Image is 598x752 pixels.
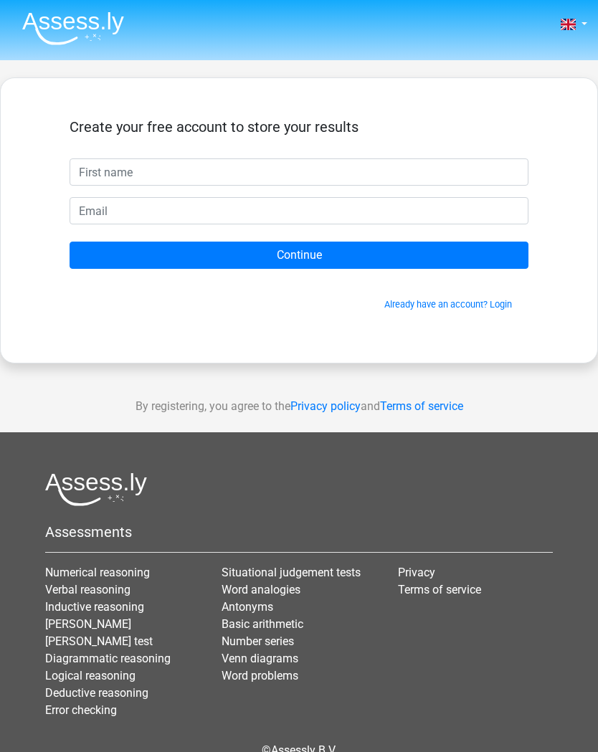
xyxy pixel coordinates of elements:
[45,600,144,614] a: Inductive reasoning
[45,523,553,541] h5: Assessments
[398,566,435,579] a: Privacy
[70,242,528,269] input: Continue
[222,652,298,665] a: Venn diagrams
[398,583,481,596] a: Terms of service
[22,11,124,45] img: Assessly
[45,652,171,665] a: Diagrammatic reasoning
[290,399,361,413] a: Privacy policy
[222,617,303,631] a: Basic arithmetic
[45,669,136,682] a: Logical reasoning
[222,669,298,682] a: Word problems
[70,158,528,186] input: First name
[45,583,130,596] a: Verbal reasoning
[45,472,147,506] img: Assessly logo
[222,634,294,648] a: Number series
[45,686,148,700] a: Deductive reasoning
[380,399,463,413] a: Terms of service
[45,617,153,648] a: [PERSON_NAME] [PERSON_NAME] test
[384,299,512,310] a: Already have an account? Login
[70,118,528,135] h5: Create your free account to store your results
[222,583,300,596] a: Word analogies
[222,566,361,579] a: Situational judgement tests
[45,566,150,579] a: Numerical reasoning
[70,197,528,224] input: Email
[45,703,117,717] a: Error checking
[222,600,273,614] a: Antonyms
